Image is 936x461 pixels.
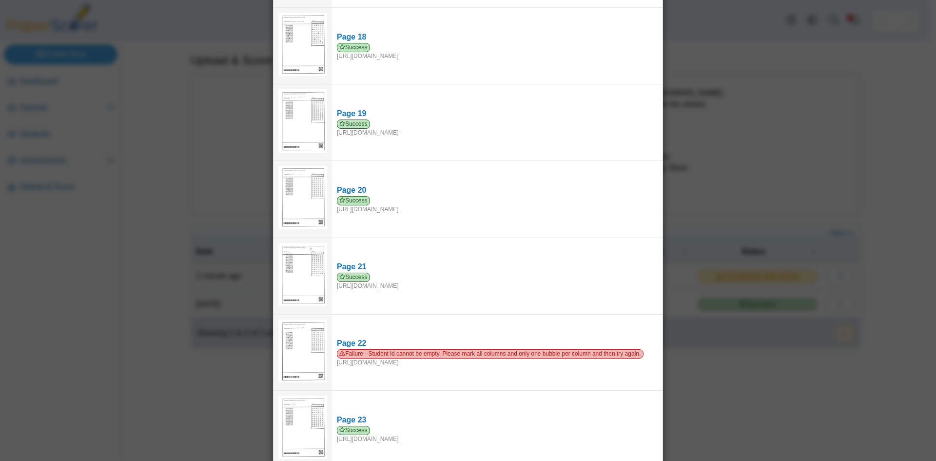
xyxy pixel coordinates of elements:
[337,426,370,435] span: Success
[332,257,663,295] a: Page 21 Success [URL][DOMAIN_NAME]
[337,273,370,282] span: Success
[337,338,658,349] div: Page 22
[278,320,327,382] img: web_ppPtq2YN8pGiLif3jmH4DjU7IJmaiV7a7ckJH9Oc_OCTOBER_1_2025T19_26_34_159000000.jpg
[278,89,327,153] img: 3187542_OCTOBER_1_2025T19_26_34_327000000.jpeg
[337,120,370,129] span: Success
[337,261,658,272] div: Page 21
[337,43,370,52] span: Success
[337,185,658,196] div: Page 20
[337,43,658,60] div: [URL][DOMAIN_NAME]
[332,333,663,371] a: Page 22 Failure - Student id cannot be empty. Please mark all columns and only one bubble per col...
[332,410,663,448] a: Page 23 Success [URL][DOMAIN_NAME]
[337,32,658,42] div: Page 18
[332,103,663,141] a: Page 19 Success [URL][DOMAIN_NAME]
[332,27,663,65] a: Page 18 Success [URL][DOMAIN_NAME]
[278,13,327,76] img: 3187536_OCTOBER_1_2025T19_26_18_446000000.jpeg
[337,273,658,290] div: [URL][DOMAIN_NAME]
[337,426,658,443] div: [URL][DOMAIN_NAME]
[337,196,370,205] span: Success
[337,196,658,214] div: [URL][DOMAIN_NAME]
[337,349,658,367] div: [URL][DOMAIN_NAME]
[337,415,658,425] div: Page 23
[278,396,327,459] img: 3187543_OCTOBER_1_2025T19_26_40_60000000.jpeg
[337,108,658,119] div: Page 19
[337,120,658,137] div: [URL][DOMAIN_NAME]
[278,243,327,306] img: 3187539_OCTOBER_1_2025T19_26_19_947000000.jpeg
[332,180,663,218] a: Page 20 Success [URL][DOMAIN_NAME]
[337,349,643,359] span: Failure - Student id cannot be empty. Please mark all columns and only one bubble per column and ...
[278,166,327,229] img: 3187538_OCTOBER_1_2025T19_26_30_237000000.jpeg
